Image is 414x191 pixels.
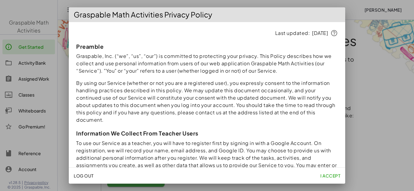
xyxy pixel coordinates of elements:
span: Log Out [74,173,94,178]
p: By using our Service (whether or not you are a registered user), you expressly consent to the inf... [76,79,338,124]
h3: Information We Collect From Teacher Users [76,130,338,137]
div: Graspable Math Activities Privacy Policy [69,7,345,22]
h3: Preamble [76,43,338,50]
button: I accept [318,170,343,181]
p: Last updated: [DATE] [76,29,338,37]
p: Graspable, Inc. (“we”, “us”, “our”) is committed to protecting your privacy. This Policy describe... [76,52,338,74]
span: I accept [320,173,340,178]
button: Log Out [71,170,96,181]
